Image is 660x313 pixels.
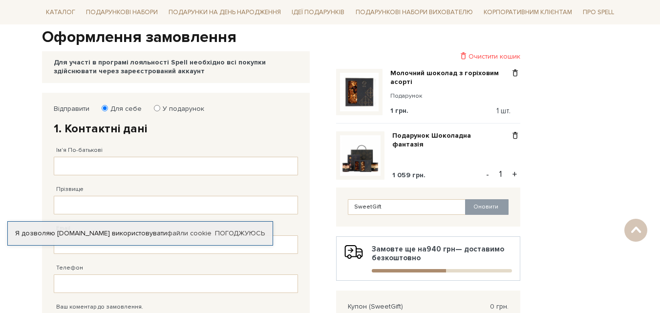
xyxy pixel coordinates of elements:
div: Я дозволяю [DOMAIN_NAME] використовувати [8,229,273,238]
small: Подарунок [390,92,510,101]
label: Прізвище [56,185,84,194]
button: + [509,167,520,182]
a: Ідеї подарунків [288,5,348,20]
label: Відправити [54,104,89,113]
button: Оновити [465,199,509,215]
h2: 1. Контактні дані [54,121,298,136]
span: 1 059 грн. [392,171,426,179]
span: 0 грн. [490,302,509,311]
label: Ваш коментар до замовлення. [56,303,143,312]
div: Очистити кошик [336,52,520,61]
a: Корпоративним клієнтам [480,4,576,21]
input: У подарунок [154,105,160,111]
b: 940 грн [426,245,455,253]
span: Купон (SweetGift) [348,302,403,311]
label: Телефон [56,264,83,272]
input: Для себе [102,105,108,111]
div: Замовте ще на — доставимо безкоштовно [344,245,512,272]
h1: Оформлення замовлення [42,27,618,48]
a: Каталог [42,5,79,20]
div: Для участі в програмі лояльності Spell необхідно всі покупки здійснювати через зареєстрований акк... [54,58,298,76]
label: Для себе [104,104,142,113]
a: Подарунок Шоколадна фантазія [392,131,510,149]
button: - [483,167,492,182]
a: файли cookie [167,229,212,237]
img: Молочний шоколад з горіховим асорті [340,73,379,111]
a: Погоджуюсь [215,229,265,238]
a: Молочний шоколад з горіховим асорті [390,69,510,86]
label: У подарунок [156,104,204,113]
a: Про Spell [579,5,618,20]
a: Подарункові набори [82,5,162,20]
span: 1 грн. [390,106,408,115]
input: Введіть код купона [348,199,466,215]
a: Подарункові набори вихователю [352,4,477,21]
img: Подарунок Шоколадна фантазія [340,135,381,176]
span: 1 шт. [496,106,511,115]
label: Ім'я По-батькові [56,146,103,155]
a: Подарунки на День народження [165,5,285,20]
